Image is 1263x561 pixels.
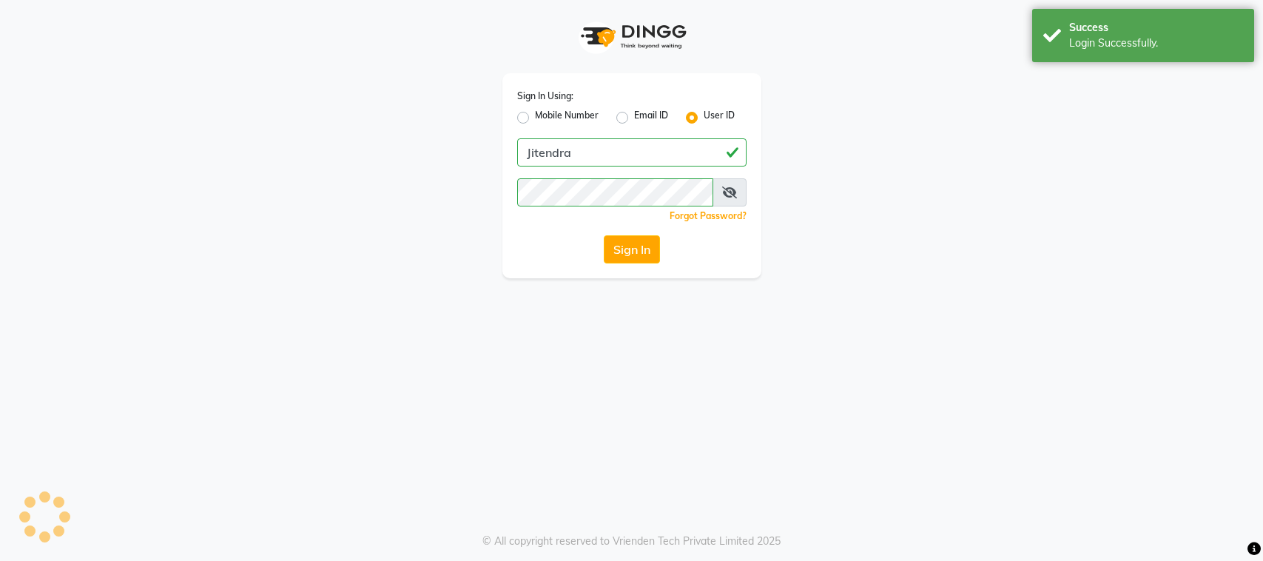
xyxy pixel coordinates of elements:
div: Success [1069,20,1243,36]
button: Sign In [604,235,660,263]
label: Mobile Number [535,109,599,127]
label: Sign In Using: [517,90,573,103]
input: Username [517,138,747,167]
a: Forgot Password? [670,210,747,221]
div: Login Successfully. [1069,36,1243,51]
input: Username [517,178,713,206]
label: Email ID [634,109,668,127]
img: logo1.svg [573,15,691,58]
label: User ID [704,109,735,127]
